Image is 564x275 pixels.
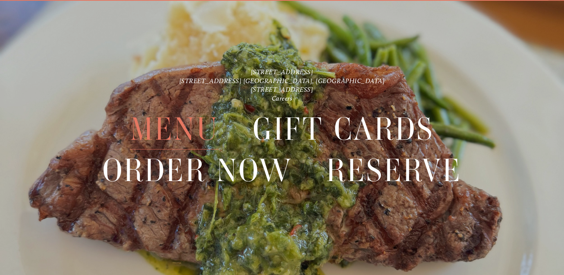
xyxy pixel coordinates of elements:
[253,109,434,149] a: Gift Cards
[326,150,462,190] a: Reserve
[272,94,293,102] a: Careers
[251,85,313,94] a: [STREET_ADDRESS]
[103,150,292,190] a: Order Now
[103,150,292,191] span: Order Now
[179,77,385,85] a: [STREET_ADDRESS] [GEOGRAPHIC_DATA], [GEOGRAPHIC_DATA]
[130,109,219,149] a: Menu
[251,68,313,76] a: [STREET_ADDRESS]
[326,150,462,191] span: Reserve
